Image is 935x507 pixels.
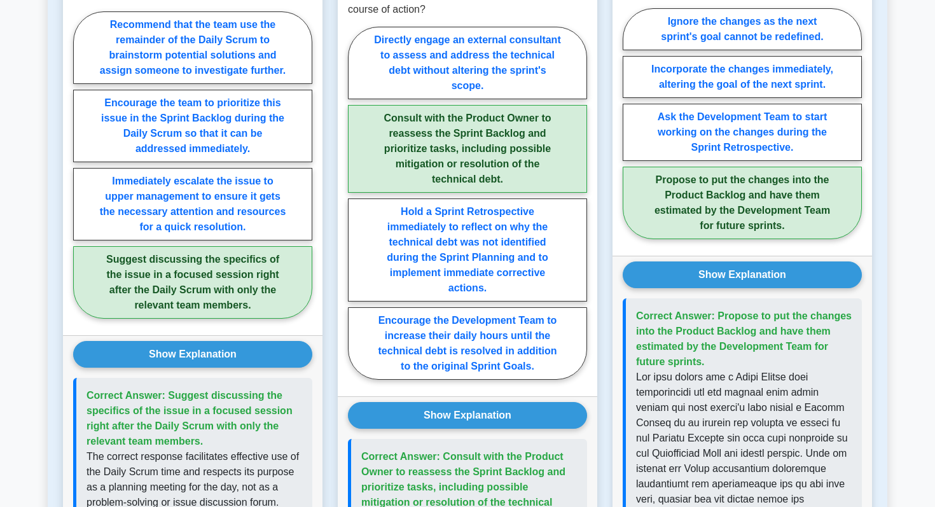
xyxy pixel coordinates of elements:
button: Show Explanation [348,402,587,429]
button: Show Explanation [73,341,312,368]
span: Correct Answer: Suggest discussing the specifics of the issue in a focused session right after th... [87,390,293,447]
label: Hold a Sprint Retrospective immediately to reflect on why the technical debt was not identified d... [348,198,587,302]
label: Incorporate the changes immediately, altering the goal of the next sprint. [623,56,862,98]
label: Ask the Development Team to start working on the changes during the Sprint Retrospective. [623,104,862,161]
label: Immediately escalate the issue to upper management to ensure it gets the necessary attention and ... [73,168,312,240]
span: Correct Answer: Propose to put the changes into the Product Backlog and have them estimated by th... [636,310,852,367]
label: Recommend that the team use the remainder of the Daily Scrum to brainstorm potential solutions an... [73,11,312,84]
label: Consult with the Product Owner to reassess the Sprint Backlog and prioritize tasks, including pos... [348,105,587,193]
label: Propose to put the changes into the Product Backlog and have them estimated by the Development Te... [623,167,862,239]
label: Encourage the team to prioritize this issue in the Sprint Backlog during the Daily Scrum so that ... [73,90,312,162]
label: Ignore the changes as the next sprint's goal cannot be redefined. [623,8,862,50]
label: Encourage the Development Team to increase their daily hours until the technical debt is resolved... [348,307,587,380]
label: Suggest discussing the specifics of the issue in a focused session right after the Daily Scrum wi... [73,246,312,319]
label: Directly engage an external consultant to assess and address the technical debt without altering ... [348,27,587,99]
button: Show Explanation [623,261,862,288]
